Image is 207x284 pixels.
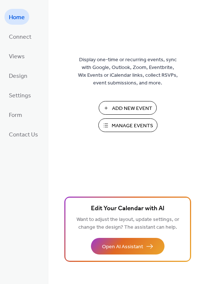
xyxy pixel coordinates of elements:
span: Edit Your Calendar with AI [91,204,164,214]
span: Open AI Assistant [102,243,143,251]
a: Home [4,9,29,25]
a: Views [4,48,29,64]
a: Contact Us [4,126,43,142]
button: Manage Events [98,118,157,132]
span: Home [9,12,25,23]
span: Contact Us [9,129,38,141]
span: Want to adjust the layout, update settings, or change the design? The assistant can help. [77,215,179,232]
span: Design [9,70,27,82]
span: Display one-time or recurring events, sync with Google, Outlook, Zoom, Eventbrite, Wix Events or ... [78,56,178,87]
a: Settings [4,87,35,103]
span: Settings [9,90,31,101]
a: Form [4,107,27,122]
a: Design [4,67,32,83]
span: Add New Event [112,105,152,112]
span: Manage Events [112,122,153,130]
span: Form [9,110,22,121]
span: Connect [9,31,31,43]
button: Open AI Assistant [91,238,164,254]
a: Connect [4,28,36,44]
button: Add New Event [99,101,157,115]
span: Views [9,51,25,62]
